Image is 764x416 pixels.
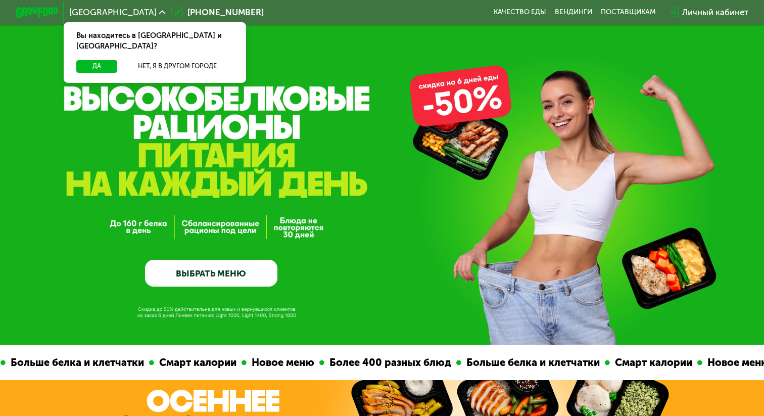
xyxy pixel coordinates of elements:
div: Новое меню [218,355,291,371]
div: Личный кабинет [682,6,748,19]
div: Смарт калории [581,355,669,371]
div: поставщикам [601,8,656,17]
a: Качество еды [494,8,546,17]
a: ВЫБРАТЬ МЕНЮ [145,260,277,286]
span: [GEOGRAPHIC_DATA] [69,8,157,17]
button: Да [76,60,117,73]
div: Больше белка и клетчатки [433,355,576,371]
div: Более 400 разных блюд [296,355,427,371]
button: Нет, я в другом городе [122,60,233,73]
div: Новое меню [674,355,746,371]
div: Вы находитесь в [GEOGRAPHIC_DATA] и [GEOGRAPHIC_DATA]? [64,22,246,61]
a: Вендинги [555,8,592,17]
div: Смарт калории [125,355,213,371]
a: [PHONE_NUMBER] [171,6,264,19]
